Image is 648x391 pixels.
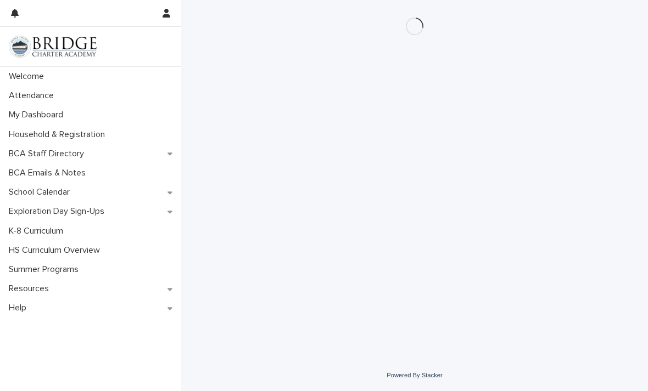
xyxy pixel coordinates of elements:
[4,226,72,236] p: K-8 Curriculum
[4,284,58,294] p: Resources
[4,245,109,256] p: HS Curriculum Overview
[4,129,114,140] p: Household & Registration
[4,187,79,197] p: School Calendar
[4,149,93,159] p: BCA Staff Directory
[4,264,87,275] p: Summer Programs
[4,71,53,82] p: Welcome
[4,110,72,120] p: My Dashboard
[4,168,94,178] p: BCA Emails & Notes
[9,36,97,58] img: V1C1m3IdTEidaUdm9Hs0
[4,90,63,101] p: Attendance
[387,372,442,378] a: Powered By Stacker
[4,303,35,313] p: Help
[4,206,113,217] p: Exploration Day Sign-Ups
